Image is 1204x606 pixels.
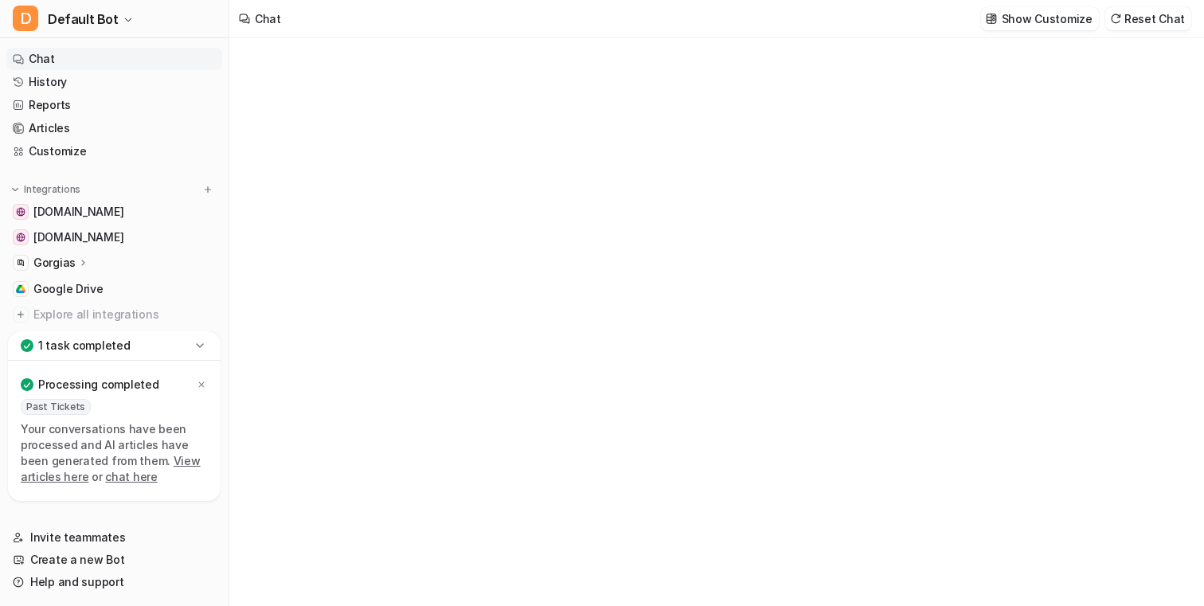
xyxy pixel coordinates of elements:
a: Google DriveGoogle Drive [6,278,222,300]
img: reset [1110,13,1121,25]
span: Past Tickets [21,399,91,415]
img: sauna.space [16,233,25,242]
p: Your conversations have been processed and AI articles have been generated from them. or [21,421,208,485]
img: explore all integrations [13,307,29,323]
a: Customize [6,140,222,162]
span: Default Bot [48,8,119,30]
img: help.sauna.space [16,207,25,217]
a: help.sauna.space[DOMAIN_NAME] [6,201,222,223]
img: Google Drive [16,284,25,294]
a: chat here [105,470,157,483]
img: Gorgias [16,258,25,268]
a: sauna.space[DOMAIN_NAME] [6,226,222,248]
a: Help and support [6,571,222,593]
p: Show Customize [1002,10,1093,27]
button: Integrations [6,182,85,197]
a: Chat [6,48,222,70]
img: customize [986,13,997,25]
p: Integrations [24,183,80,196]
a: History [6,71,222,93]
a: View articles here [21,454,201,483]
button: Reset Chat [1105,7,1191,30]
p: Processing completed [38,377,158,393]
p: Gorgias [33,255,76,271]
span: [DOMAIN_NAME] [33,229,123,245]
a: Invite teammates [6,526,222,549]
span: Explore all integrations [33,302,216,327]
a: Create a new Bot [6,549,222,571]
p: 1 task completed [38,338,131,354]
div: Chat [255,10,281,27]
span: D [13,6,38,31]
img: menu_add.svg [202,184,213,195]
span: Google Drive [33,281,104,297]
img: expand menu [10,184,21,195]
button: Show Customize [981,7,1099,30]
span: [DOMAIN_NAME] [33,204,123,220]
a: Reports [6,94,222,116]
a: Articles [6,117,222,139]
a: Explore all integrations [6,303,222,326]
